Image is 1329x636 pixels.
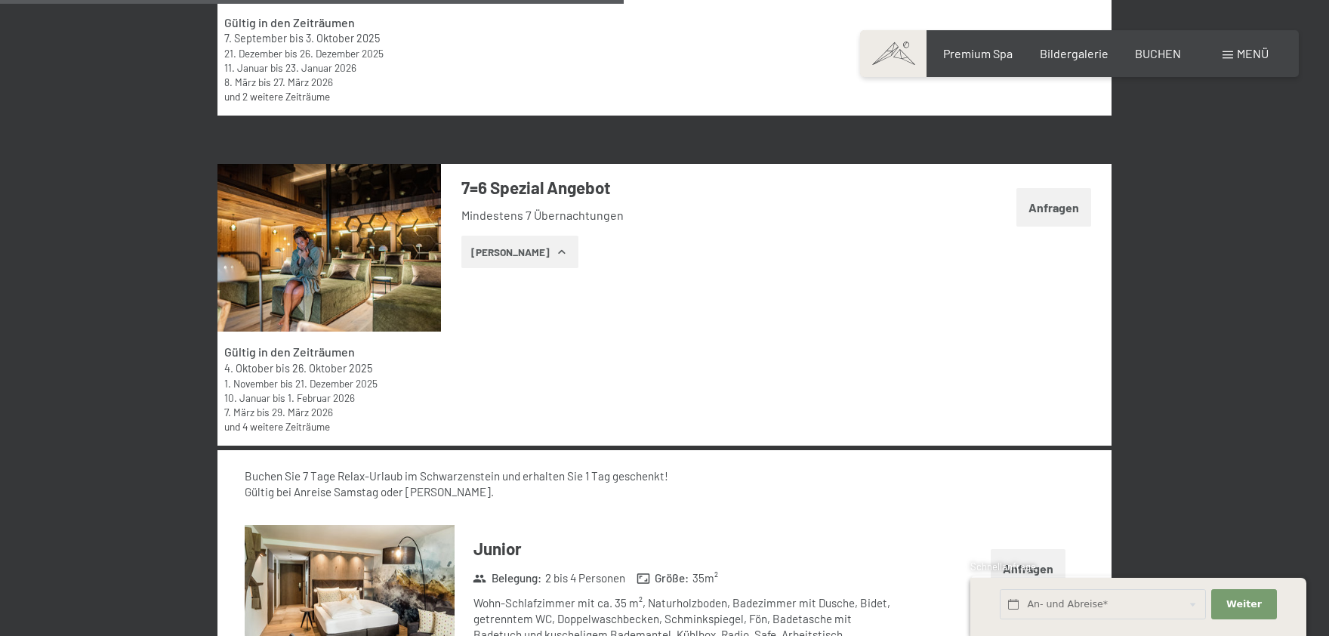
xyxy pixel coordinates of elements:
[461,176,911,199] h3: 7=6 Spezial Angebot
[224,391,270,404] time: 10.01.2026
[970,560,1036,573] span: Schnellanfrage
[300,47,384,60] time: 26.12.2025
[224,61,268,74] time: 11.01.2026
[285,61,356,74] time: 23.01.2026
[1211,589,1276,620] button: Weiter
[224,76,256,88] time: 08.03.2026
[224,75,434,89] div: bis
[224,344,355,359] strong: Gültig in den Zeiträumen
[545,570,625,586] span: 2 bis 4 Personen
[473,570,541,586] strong: Belegung :
[292,362,372,375] time: 26.10.2025
[224,15,355,29] strong: Gültig in den Zeiträumen
[1135,46,1181,60] a: BUCHEN
[1237,46,1269,60] span: Menü
[224,46,434,60] div: bis
[273,76,333,88] time: 27.03.2026
[1226,597,1262,611] span: Weiter
[224,406,254,418] time: 07.03.2026
[637,570,689,586] strong: Größe :
[224,31,434,46] div: bis
[224,376,434,391] div: bis
[224,361,434,376] div: bis
[224,47,282,60] time: 21.12.2025
[461,236,578,269] button: [PERSON_NAME]
[245,468,1085,501] div: Buchen Sie 7 Tage Relax-Urlaub im Schwarzenstein und erhalten Sie 1 Tag geschenkt! Gültig bei Anr...
[1040,46,1109,60] a: Bildergalerie
[224,420,330,433] a: und 4 weitere Zeiträume
[295,377,378,390] time: 21.12.2025
[224,377,278,390] time: 01.11.2025
[224,391,434,405] div: bis
[224,90,330,103] a: und 2 weitere Zeiträume
[224,60,434,75] div: bis
[473,537,896,560] h3: Junior
[288,391,355,404] time: 01.02.2026
[943,46,1013,60] a: Premium Spa
[224,405,434,419] div: bis
[224,32,287,45] time: 07.09.2025
[272,406,333,418] time: 29.03.2026
[224,362,273,375] time: 04.10.2025
[217,164,441,332] img: mss_renderimg.php
[306,32,380,45] time: 03.10.2025
[991,549,1065,588] button: Anfragen
[1016,188,1091,227] button: Anfragen
[461,207,911,224] li: Mindestens 7 Übernachtungen
[692,570,718,586] span: 35 m²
